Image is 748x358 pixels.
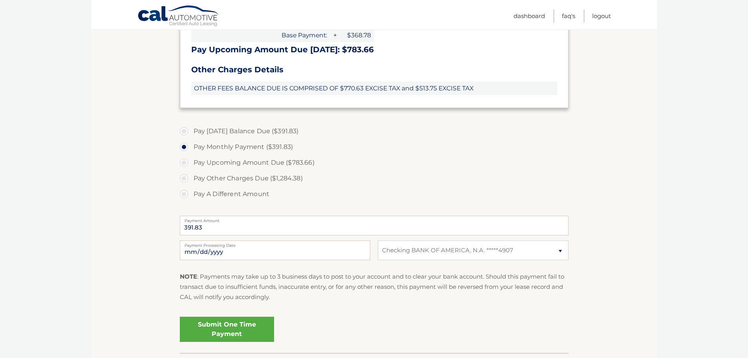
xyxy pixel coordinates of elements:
label: Pay Upcoming Amount Due ($783.66) [180,155,569,171]
label: Pay Monthly Payment ($391.83) [180,139,569,155]
label: Pay A Different Amount [180,186,569,202]
span: + [331,28,338,42]
h3: Pay Upcoming Amount Due [DATE]: $783.66 [191,45,557,55]
a: FAQ's [562,9,575,22]
strong: NOTE [180,273,197,280]
h3: Other Charges Details [191,65,557,75]
a: Logout [592,9,611,22]
span: Base Payment: [191,28,330,42]
label: Pay [DATE] Balance Due ($391.83) [180,123,569,139]
span: OTHER FEES BALANCE DUE IS COMPRISED OF $770.63 EXCISE TAX and $513.75 EXCISE TAX [191,81,557,95]
span: $368.78 [339,28,374,42]
p: : Payments may take up to 3 business days to post to your account and to clear your bank account.... [180,272,569,303]
a: Submit One Time Payment [180,317,274,342]
input: Payment Date [180,241,370,260]
label: Payment Amount [180,216,569,222]
label: Payment Processing Date [180,241,370,247]
input: Payment Amount [180,216,569,235]
a: Cal Automotive [137,5,220,28]
a: Dashboard [514,9,545,22]
label: Pay Other Charges Due ($1,284.38) [180,171,569,186]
